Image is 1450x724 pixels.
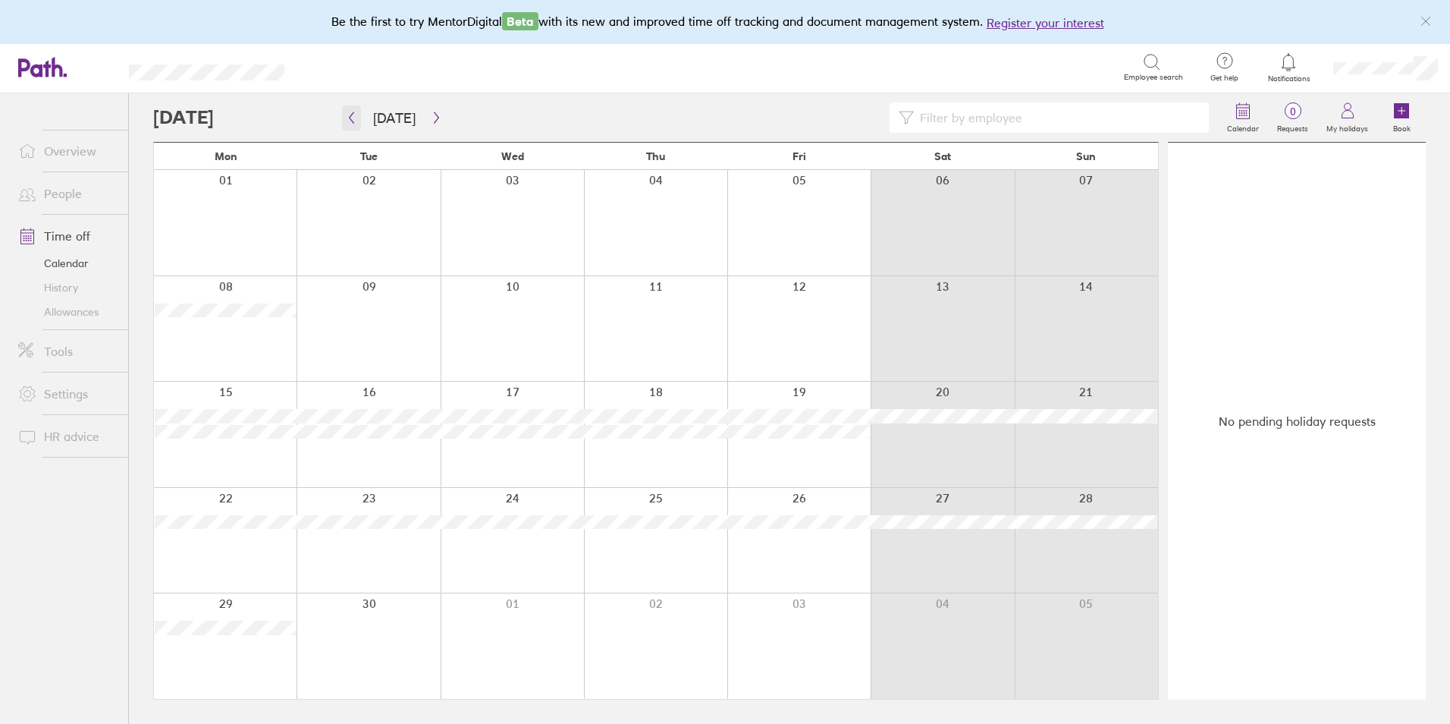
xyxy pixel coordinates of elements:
[987,14,1104,32] button: Register your interest
[1124,73,1183,82] span: Employee search
[331,12,1119,32] div: Be the first to try MentorDigital with its new and improved time off tracking and document manage...
[6,379,128,409] a: Settings
[6,136,128,166] a: Overview
[361,105,428,131] button: [DATE]
[6,251,128,275] a: Calendar
[215,150,237,162] span: Mon
[325,60,364,74] div: Search
[792,150,806,162] span: Fri
[1218,93,1268,142] a: Calendar
[1200,74,1249,83] span: Get help
[1268,105,1317,118] span: 0
[646,150,665,162] span: Thu
[1317,93,1377,142] a: My holidays
[501,150,524,162] span: Wed
[1218,120,1268,134] label: Calendar
[1317,120,1377,134] label: My holidays
[1377,93,1426,142] a: Book
[6,178,128,209] a: People
[1264,52,1313,83] a: Notifications
[1384,120,1420,134] label: Book
[502,12,538,30] span: Beta
[1268,120,1317,134] label: Requests
[934,150,951,162] span: Sat
[6,336,128,367] a: Tools
[1076,150,1096,162] span: Sun
[1264,74,1313,83] span: Notifications
[1268,93,1317,142] a: 0Requests
[6,421,128,452] a: HR advice
[6,275,128,300] a: History
[360,150,378,162] span: Tue
[6,300,128,324] a: Allowances
[914,103,1200,132] input: Filter by employee
[1168,143,1426,700] div: No pending holiday requests
[6,221,128,251] a: Time off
